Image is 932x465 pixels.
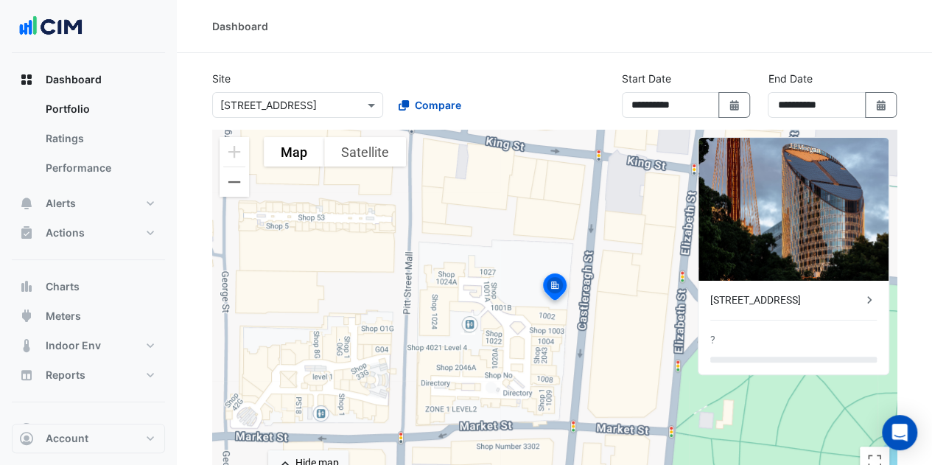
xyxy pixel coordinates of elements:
[12,331,165,360] button: Indoor Env
[12,272,165,301] button: Charts
[415,97,461,113] span: Compare
[46,72,102,87] span: Dashboard
[12,301,165,331] button: Meters
[12,360,165,390] button: Reports
[46,309,81,324] span: Meters
[768,71,812,86] label: End Date
[539,271,571,307] img: site-pin-selected.svg
[12,218,165,248] button: Actions
[46,368,85,382] span: Reports
[46,422,112,436] span: Site Manager
[264,137,324,167] button: Show street map
[34,153,165,183] a: Performance
[12,65,165,94] button: Dashboard
[220,167,249,197] button: Zoom out
[12,189,165,218] button: Alerts
[324,137,406,167] button: Show satellite imagery
[46,225,85,240] span: Actions
[19,309,34,324] app-icon: Meters
[212,71,231,86] label: Site
[212,18,268,34] div: Dashboard
[19,72,34,87] app-icon: Dashboard
[19,422,34,436] app-icon: Site Manager
[34,94,165,124] a: Portfolio
[34,124,165,153] a: Ratings
[12,424,165,453] button: Account
[389,92,471,118] button: Compare
[19,279,34,294] app-icon: Charts
[46,338,101,353] span: Indoor Env
[698,138,889,281] img: 85 Castlereagh St
[18,12,84,41] img: Company Logo
[46,279,80,294] span: Charts
[710,293,862,308] div: [STREET_ADDRESS]
[46,196,76,211] span: Alerts
[46,431,88,446] span: Account
[12,94,165,189] div: Dashboard
[220,137,249,167] button: Zoom in
[875,99,888,111] fa-icon: Select Date
[12,414,165,444] button: Site Manager
[19,225,34,240] app-icon: Actions
[882,415,917,450] div: Open Intercom Messenger
[19,338,34,353] app-icon: Indoor Env
[622,71,671,86] label: Start Date
[728,99,741,111] fa-icon: Select Date
[710,332,715,348] div: ?
[19,368,34,382] app-icon: Reports
[19,196,34,211] app-icon: Alerts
